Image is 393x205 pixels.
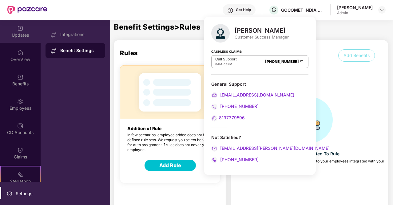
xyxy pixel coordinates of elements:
p: In few scenarios, employee added does not fit in defined rule sets. We request you select benefit... [120,133,220,152]
img: svg+xml;base64,PHN2ZyB4bWxucz0iaHR0cDovL3d3dy53My5vcmcvMjAwMC9zdmciIHdpZHRoPSIxNy44MzIiIGhlaWdodD... [50,32,57,38]
span: [PHONE_NUMBER] [219,157,259,162]
img: svg+xml;base64,PHN2ZyB4bWxucz0iaHR0cDovL3d3dy53My5vcmcvMjAwMC9zdmciIHdpZHRoPSIyMCIgaGVpZ2h0PSIyMC... [211,146,217,152]
a: [PHONE_NUMBER] [265,59,299,64]
img: New Pazcare Logo [7,6,47,14]
strong: Cashless Claims: [211,48,242,55]
span: [EMAIL_ADDRESS][DOMAIN_NAME] [219,92,294,97]
img: svg+xml;base64,PHN2ZyBpZD0iSG9tZSIgeG1sbnM9Imh0dHA6Ly93d3cudzMub3JnLzIwMDAvc3ZnIiB3aWR0aD0iMjAiIG... [17,50,23,56]
img: svg+xml;base64,PHN2ZyB4bWxucz0iaHR0cDovL3d3dy53My5vcmcvMjAwMC9zdmciIHdpZHRoPSIyMCIgaGVpZ2h0PSIyMC... [211,92,217,98]
button: Add Rule [145,160,196,171]
img: svg+xml;base64,PHN2ZyBpZD0iRHJvcGRvd24tMzJ4MzIiIHhtbG5zPSJodHRwOi8vd3d3LnczLm9yZy8yMDAwL3N2ZyIgd2... [379,7,384,12]
img: svg+xml;base64,PHN2ZyBpZD0iSGVscC0zMngzMiIgeG1sbnM9Imh0dHA6Ly93d3cudzMub3JnLzIwMDAvc3ZnIiB3aWR0aD... [227,7,233,14]
img: svg+xml;base64,PHN2ZyB4bWxucz0iaHR0cDovL3d3dy53My5vcmcvMjAwMC9zdmciIHdpZHRoPSIxNy44MzIiIGhlaWdodD... [50,48,57,54]
img: Add Rules Icon [120,65,220,119]
a: 8197379596 [211,115,245,120]
span: [PHONE_NUMBER] [219,104,259,109]
div: Integrations [60,32,100,37]
div: Get Help [236,7,251,12]
div: Not Satisfied? [211,134,308,140]
span: [EMAIL_ADDRESS][PERSON_NAME][DOMAIN_NAME] [219,146,330,151]
span: 8AM [215,62,222,66]
span: G [272,6,276,14]
div: [PERSON_NAME] [235,27,289,34]
div: Customer Success Manager [235,34,289,40]
button: Add Benefits [338,49,375,62]
img: svg+xml;base64,PHN2ZyB4bWxucz0iaHR0cDovL3d3dy53My5vcmcvMjAwMC9zdmciIHdpZHRoPSIyMCIgaGVpZ2h0PSIyMC... [211,104,217,110]
a: [PHONE_NUMBER] [211,104,259,109]
div: Stepathon [1,178,40,184]
div: General Support [211,81,308,121]
img: svg+xml;base64,PHN2ZyBpZD0iQmVuZWZpdHMiIHhtbG5zPSJodHRwOi8vd3d3LnczLm9yZy8yMDAwL3N2ZyIgd2lkdGg9Ij... [17,74,23,80]
img: svg+xml;base64,PHN2ZyB4bWxucz0iaHR0cDovL3d3dy53My5vcmcvMjAwMC9zdmciIHdpZHRoPSIyMCIgaGVpZ2h0PSIyMC... [211,115,217,121]
img: svg+xml;base64,PHN2ZyBpZD0iQ0RfQWNjb3VudHMiIGRhdGEtbmFtZT0iQ0QgQWNjb3VudHMiIHhtbG5zPSJodHRwOi8vd3... [17,123,23,129]
div: Settings [14,191,34,197]
img: svg+xml;base64,PHN2ZyBpZD0iRW1wbG95ZWVzIiB4bWxucz0iaHR0cDovL3d3dy53My5vcmcvMjAwMC9zdmciIHdpZHRoPS... [17,98,23,105]
p: Addition of Rule [120,119,220,131]
span: 8197379596 [219,115,245,120]
img: svg+xml;base64,PHN2ZyB4bWxucz0iaHR0cDovL3d3dy53My5vcmcvMjAwMC9zdmciIHhtbG5zOnhsaW5rPSJodHRwOi8vd3... [211,24,230,43]
div: Not Satisfied? [211,134,308,163]
div: Benefit Settings [60,47,100,54]
img: svg+xml;base64,PHN2ZyB4bWxucz0iaHR0cDovL3d3dy53My5vcmcvMjAwMC9zdmciIHdpZHRoPSIyMSIgaGVpZ2h0PSIyMC... [17,171,23,178]
img: svg+xml;base64,PHN2ZyBpZD0iVXBkYXRlZCIgeG1sbnM9Imh0dHA6Ly93d3cudzMub3JnLzIwMDAvc3ZnIiB3aWR0aD0iMj... [17,25,23,31]
a: [EMAIL_ADDRESS][DOMAIN_NAME] [211,92,294,97]
a: [PHONE_NUMBER] [211,157,259,162]
p: Call Support [215,57,237,62]
div: Admin [337,10,373,15]
div: GOCOMET INDIA PRIVATE LIMITED [281,7,324,13]
img: svg+xml;base64,PHN2ZyB4bWxucz0iaHR0cDovL3d3dy53My5vcmcvMjAwMC9zdmciIHdpZHRoPSIyMCIgaGVpZ2h0PSIyMC... [211,157,217,163]
img: Clipboard Icon [300,59,304,64]
div: - [215,62,237,67]
img: svg+xml;base64,PHN2ZyBpZD0iQ2xhaW0iIHhtbG5zPSJodHRwOi8vd3d3LnczLm9yZy8yMDAwL3N2ZyIgd2lkdGg9IjIwIi... [17,147,23,153]
div: [PERSON_NAME] [337,5,373,10]
a: [EMAIL_ADDRESS][PERSON_NAME][DOMAIN_NAME] [211,146,330,151]
span: 11PM [224,62,232,66]
h1: Benefit Settings > Rules [114,23,393,31]
h1: Rules [114,40,226,57]
div: General Support [211,81,308,87]
img: svg+xml;base64,PHN2ZyBpZD0iU2V0dGluZy0yMHgyMCIgeG1sbnM9Imh0dHA6Ly93d3cudzMub3JnLzIwMDAvc3ZnIiB3aW... [6,191,13,197]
